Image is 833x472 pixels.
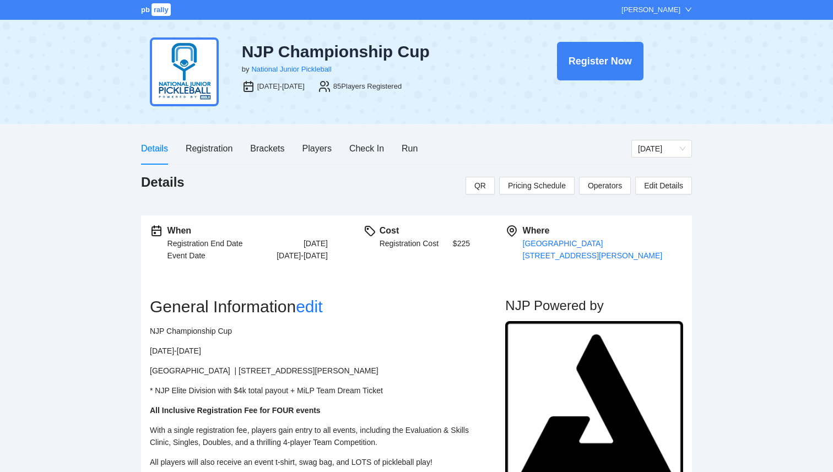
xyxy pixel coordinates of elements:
p: All players will also receive an event t-shirt, swag bag, and LOTS of pickleball play! [150,456,480,468]
span: QR [474,180,486,192]
p: [DATE]-[DATE] [150,345,480,357]
button: Operators [579,177,631,194]
a: [GEOGRAPHIC_DATA][STREET_ADDRESS][PERSON_NAME] [523,239,663,260]
a: pbrally [141,6,172,14]
button: Pricing Schedule [499,177,575,194]
span: Edit Details [644,180,683,192]
div: by [242,64,250,75]
a: National Junior Pickleball [251,65,331,73]
h2: NJP Powered by [505,297,683,314]
span: Operators [588,180,622,192]
p: [GEOGRAPHIC_DATA] | [STREET_ADDRESS][PERSON_NAME] [150,365,480,377]
div: NJP Championship Cup [242,42,500,62]
h2: $ 225 [453,237,470,249]
div: [PERSON_NAME] [621,4,680,15]
span: Thursday [638,140,685,157]
div: Cost [380,224,470,237]
span: Pricing Schedule [508,180,566,192]
p: With a single registration fee, players gain entry to all events, including the Evaluation & Skil... [150,424,480,448]
div: Players [302,142,332,155]
h2: General Information [150,297,505,317]
div: Registration End Date [167,237,243,249]
div: Brackets [250,142,284,155]
div: 85 Players Registered [333,81,402,92]
div: Event Date [167,249,205,262]
div: Details [141,142,168,155]
img: njp-logo2.png [150,37,219,106]
button: Register Now [557,42,643,80]
a: edit [296,297,322,316]
p: NJP Championship Cup [150,325,480,337]
strong: All Inclusive Registration Fee for FOUR events [150,406,321,415]
span: rally [152,3,171,16]
h1: Details [141,173,185,191]
div: Check In [349,142,384,155]
span: pb [141,6,150,14]
p: * NJP Elite Division with $4k total payout + MiLP Team Dream Ticket [150,384,480,397]
div: [DATE] [304,237,328,249]
div: Registration Cost [380,237,439,249]
div: Run [402,142,418,155]
div: Registration [186,142,232,155]
div: [DATE]-[DATE] [277,249,328,262]
div: Where [523,224,683,237]
button: QR [466,177,495,194]
span: down [685,6,692,13]
div: When [167,224,328,237]
div: [DATE]-[DATE] [257,81,305,92]
button: Edit Details [635,177,692,194]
